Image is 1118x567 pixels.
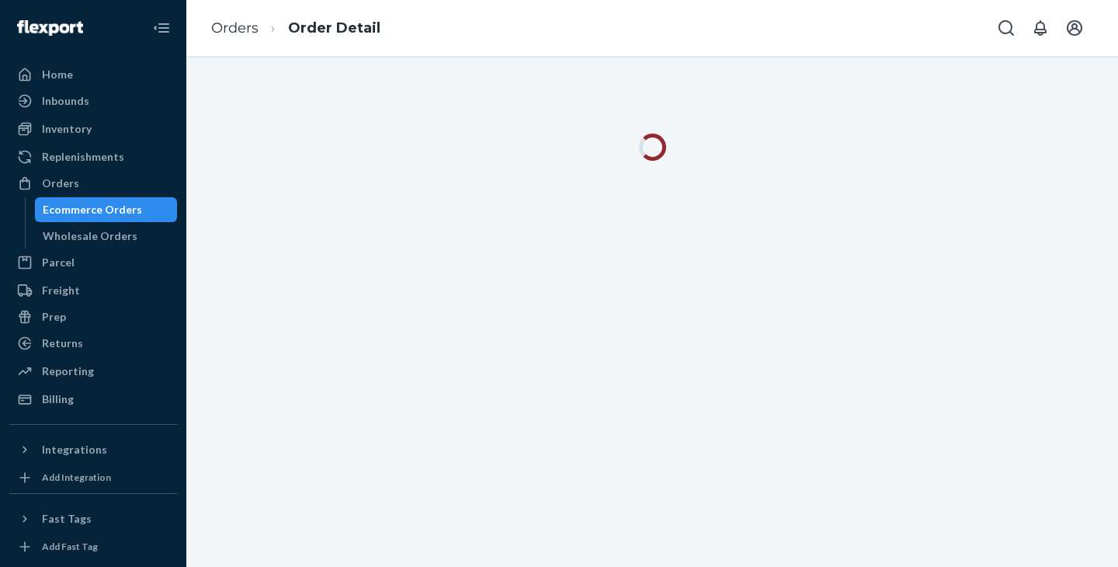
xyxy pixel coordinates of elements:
[35,224,178,249] a: Wholesale Orders
[9,359,177,384] a: Reporting
[43,202,142,217] div: Ecommerce Orders
[288,19,380,37] a: Order Detail
[42,149,124,165] div: Replenishments
[43,228,137,244] div: Wholesale Orders
[9,171,177,196] a: Orders
[42,336,83,351] div: Returns
[42,540,98,553] div: Add Fast Tag
[42,364,94,379] div: Reporting
[9,278,177,303] a: Freight
[199,5,393,51] ol: breadcrumbs
[42,67,73,82] div: Home
[9,117,177,141] a: Inventory
[42,391,74,407] div: Billing
[9,144,177,169] a: Replenishments
[9,331,177,356] a: Returns
[42,93,89,109] div: Inbounds
[9,304,177,329] a: Prep
[9,437,177,462] button: Integrations
[211,19,259,37] a: Orders
[991,12,1022,43] button: Open Search Box
[42,176,79,191] div: Orders
[9,468,177,487] a: Add Integration
[42,471,111,484] div: Add Integration
[9,537,177,556] a: Add Fast Tag
[9,89,177,113] a: Inbounds
[35,197,178,222] a: Ecommerce Orders
[42,309,66,325] div: Prep
[9,387,177,412] a: Billing
[42,511,92,527] div: Fast Tags
[9,506,177,531] button: Fast Tags
[42,121,92,137] div: Inventory
[1025,12,1056,43] button: Open notifications
[1059,12,1090,43] button: Open account menu
[42,283,80,298] div: Freight
[17,20,83,36] img: Flexport logo
[146,12,177,43] button: Close Navigation
[42,442,107,457] div: Integrations
[42,255,75,270] div: Parcel
[9,250,177,275] a: Parcel
[9,62,177,87] a: Home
